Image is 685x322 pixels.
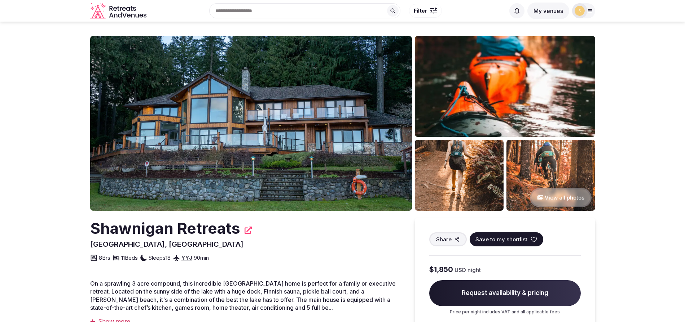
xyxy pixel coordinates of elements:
[527,3,569,19] button: My venues
[415,36,595,137] img: Venue gallery photo
[429,264,453,274] span: $1,850
[90,240,243,249] span: [GEOGRAPHIC_DATA], [GEOGRAPHIC_DATA]
[436,236,452,243] span: Share
[467,266,481,274] span: night
[194,254,209,261] span: 90 min
[455,266,466,274] span: USD
[90,36,412,211] img: Venue cover photo
[475,236,527,243] span: Save to my shortlist
[409,4,442,18] button: Filter
[527,7,569,14] a: My venues
[121,254,138,261] span: 11 Beds
[429,309,581,315] p: Price per night includes VAT and all applicable fees
[575,6,585,16] img: stay-5760
[149,254,171,261] span: Sleeps 18
[415,140,504,211] img: Venue gallery photo
[90,3,148,19] a: Visit the homepage
[470,232,543,246] button: Save to my shortlist
[99,254,110,261] span: 8 Brs
[429,232,467,246] button: Share
[506,140,595,211] img: Venue gallery photo
[429,280,581,306] span: Request availability & pricing
[90,218,240,239] h2: Shawnigan Retreats
[530,188,592,207] button: View all photos
[414,7,427,14] span: Filter
[90,3,148,19] svg: Retreats and Venues company logo
[181,254,192,261] a: YYJ
[90,280,396,311] span: On a sprawling 3 acre compound, this incredible [GEOGRAPHIC_DATA] home is perfect for a family or...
